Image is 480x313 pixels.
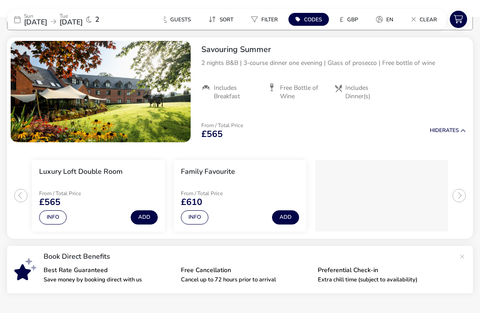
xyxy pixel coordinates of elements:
button: en [369,13,400,26]
span: en [386,16,393,23]
span: Free Bottle of Wine [280,84,327,100]
p: Extra chill time (subject to availability) [318,277,448,283]
button: Filter [244,13,285,26]
swiper-slide: 3 / 3 [311,156,452,235]
h2: Savouring Summer [201,44,466,55]
naf-pibe-menu-bar-item: Guests [154,13,201,26]
p: Book Direct Benefits [44,253,455,260]
p: Free Cancellation [181,267,311,273]
span: [DATE] [24,17,47,27]
button: HideRates [430,128,466,133]
swiper-slide: 1 / 3 [28,156,169,235]
p: Preferential Check-in [318,267,448,273]
naf-pibe-menu-bar-item: Sort [201,13,244,26]
button: Add [131,210,158,225]
p: Cancel up to 72 hours prior to arrival [181,277,311,283]
naf-pibe-menu-bar-item: Clear [404,13,448,26]
span: Includes Dinner(s) [345,84,392,100]
h3: Luxury Loft Double Room [39,167,123,177]
button: Codes [288,13,329,26]
button: £GBP [332,13,365,26]
div: Sun[DATE]Tue[DATE]2 [7,9,140,30]
p: Tue [60,13,83,19]
span: £565 [39,198,60,207]
h3: Family Favourite [181,167,235,177]
span: Includes Breakfast [214,84,260,100]
naf-pibe-menu-bar-item: Codes [288,13,332,26]
p: Sun [24,13,47,19]
span: £565 [201,130,223,139]
button: Info [181,210,208,225]
span: Clear [420,16,437,23]
button: Clear [404,13,444,26]
i: £ [340,15,344,24]
span: 2 [95,16,100,23]
naf-pibe-menu-bar-item: Filter [244,13,288,26]
span: Guests [170,16,191,23]
p: From / Total Price [181,191,244,196]
p: Best Rate Guaranteed [44,267,174,273]
button: Sort [201,13,240,26]
div: Savouring Summer2 nights B&B | 3-course dinner one evening | Glass of prosecco | Free bottle of w... [194,37,473,108]
span: Codes [304,16,322,23]
span: Filter [261,16,278,23]
naf-pibe-menu-bar-item: en [369,13,404,26]
swiper-slide: 2 / 3 [169,156,311,235]
button: Guests [154,13,198,26]
span: [DATE] [60,17,83,27]
p: From / Total Price [39,191,102,196]
span: GBP [347,16,358,23]
p: From / Total Price [201,123,243,128]
button: Add [272,210,299,225]
naf-pibe-menu-bar-item: £GBP [332,13,369,26]
button: Info [39,210,67,225]
span: £610 [181,198,202,207]
span: Hide [430,127,442,134]
p: 2 nights B&B | 3-course dinner one evening | Glass of prosecco | Free bottle of wine [201,58,466,68]
p: Save money by booking direct with us [44,277,174,283]
swiper-slide: 1 / 1 [11,41,191,142]
span: Sort [220,16,233,23]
